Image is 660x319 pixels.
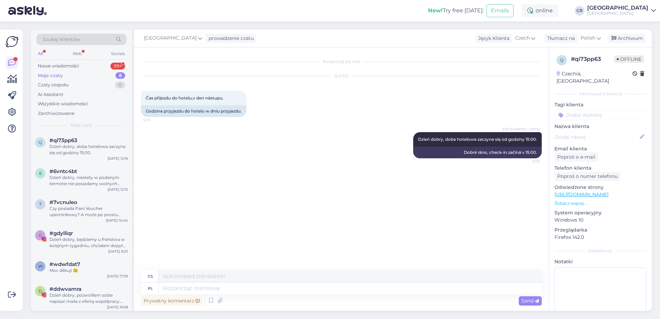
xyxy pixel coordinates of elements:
p: Firefox 142.0 [554,234,646,241]
span: Moje czaty [70,122,92,128]
div: Poproś o numer telefonu [554,172,620,181]
span: q [38,140,42,145]
div: pl [148,283,153,294]
div: [DATE] 12:16 [108,156,128,161]
div: Archiwum [607,34,646,43]
div: Dobré ráno, check-in začíná v 15:00. [413,147,542,158]
div: Informacje o kliencie [554,91,646,97]
div: Dzień dobry, pozwoliłam sobie napisać maila z ofertą współpracy. Jeśli email nie doszedł, proszę ... [49,292,128,305]
span: 12:13 [143,117,169,123]
div: [DATE] 9:23 [108,249,128,254]
p: Odwiedzone strony [554,184,646,191]
div: cs [148,270,153,282]
p: Zobacz więcej ... [554,200,646,206]
span: g [39,233,42,238]
div: Dzień dobry, niestety w podanym terminie nie posiadamy wolnych pokoi. [49,174,128,187]
div: Web [71,49,83,58]
div: Moje czaty [38,72,63,79]
div: AI Assistant [38,91,63,98]
span: Szukaj klientów [43,36,80,43]
div: prowadzenie czatu [206,35,254,42]
div: Dzień dobry, będziemy u Państwa w kolejnym tygodniu, chciałam dopytać czy są może organizowane za... [49,236,128,249]
span: #ddwvamra [49,286,81,292]
span: Czech [515,34,530,42]
div: Rozpoczął się czat [141,59,542,65]
span: w [38,264,43,269]
span: 12:16 [514,159,540,164]
span: 7 [39,202,42,207]
p: Notatki [554,258,646,265]
a: [URL][DOMAIN_NAME] [554,191,608,198]
p: Telefon klienta [554,164,646,172]
span: Dzień dobry, doba hotelowa zaczyna się od godziny 15:00. [418,137,537,142]
div: [GEOGRAPHIC_DATA] [587,5,648,11]
div: [DATE] 12:15 [108,187,128,192]
span: #wdwfdat7 [49,261,80,267]
input: Dodać etykietę [554,110,646,120]
div: Zarchiwizowane [38,110,75,117]
span: Čas příjezdu do hotelu,v den nástupu. [146,95,223,100]
div: Try free [DATE]: [428,7,484,15]
div: [GEOGRAPHIC_DATA] [587,11,648,16]
div: Socials [110,49,126,58]
div: 99+ [110,63,125,70]
span: #7vcnuleo [49,199,77,205]
p: Przeglądarka [554,226,646,234]
span: #qi73pp63 [49,137,77,143]
span: [GEOGRAPHIC_DATA] [144,34,197,42]
div: Wszystkie wiadomości [38,100,88,107]
div: All [36,49,44,58]
div: Język Klienta [475,35,509,42]
p: Tagi klienta [554,101,646,108]
span: [GEOGRAPHIC_DATA] [502,127,540,132]
div: Moc děkuji 😊 [49,267,128,274]
b: New! [428,7,443,14]
p: Nazwa klienta [554,123,646,130]
div: Dodatkowy [554,248,646,254]
div: Tłumacz na [544,35,575,42]
div: Czy posiada Pani Voucher upominkowy? A może po prostu chce Pani dokonać rezerwacji? Dziękujemy za... [49,205,128,218]
img: Askly Logo [5,35,19,48]
p: Email klienta [554,145,646,152]
div: # qi73pp63 [571,55,614,63]
span: 6 [39,171,42,176]
a: [GEOGRAPHIC_DATA][GEOGRAPHIC_DATA] [587,5,656,16]
button: Emails [486,4,514,17]
span: #6vntc4bt [49,168,77,174]
div: Czaty zespołu [38,82,69,88]
span: d [38,288,42,294]
div: CR [575,6,584,15]
p: System operacyjny [554,209,646,216]
div: [DATE] [141,73,542,79]
div: Czechia, [GEOGRAPHIC_DATA] [557,70,632,85]
div: [DATE] 17:39 [107,274,128,279]
div: [DATE] 16:58 [107,305,128,310]
span: q [560,57,563,63]
span: #gdylliqr [49,230,73,236]
div: online [522,4,558,17]
span: Polish [581,34,595,42]
input: Dodaj nazwę [555,133,638,141]
div: [DATE] 10:40 [106,218,128,223]
p: Windows 10 [554,216,646,224]
div: Nowe wiadomości [38,63,79,70]
div: Dzień dobry, doba hotelowa zaczyna się od godziny 15:00. [49,143,128,156]
div: Prywatny komentarz [141,296,202,306]
div: Poproś o e-mail [554,152,598,162]
span: Send [521,298,539,304]
div: Godzina przyjazdu do hotelu w dniu przyjazdu. [141,105,246,117]
div: 0 [115,82,125,88]
div: 8 [115,72,125,79]
span: Offline [614,55,644,63]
